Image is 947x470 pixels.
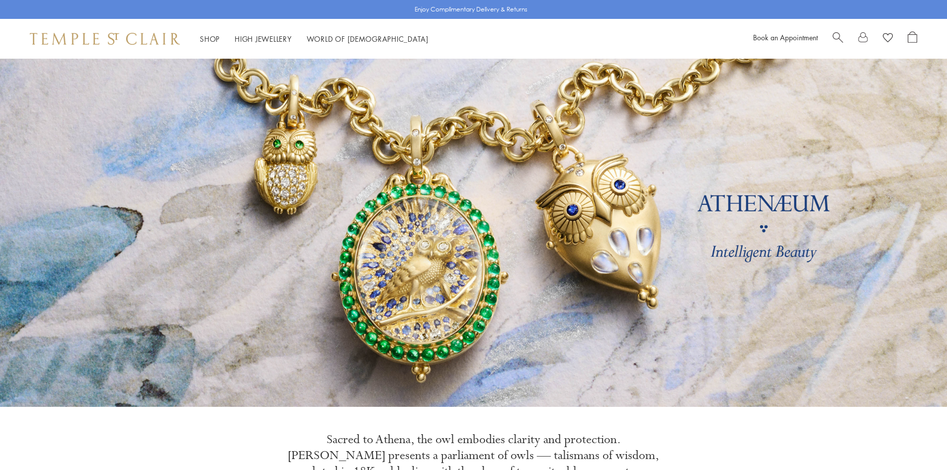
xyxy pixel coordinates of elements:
a: View Wishlist [883,31,893,46]
a: Search [833,31,843,46]
p: Enjoy Complimentary Delivery & Returns [415,4,527,14]
a: ShopShop [200,34,220,44]
img: Temple St. Clair [30,33,180,45]
a: Book an Appointment [753,32,818,42]
a: High JewelleryHigh Jewellery [235,34,292,44]
nav: Main navigation [200,33,429,45]
a: Open Shopping Bag [908,31,917,46]
a: World of [DEMOGRAPHIC_DATA]World of [DEMOGRAPHIC_DATA] [307,34,429,44]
